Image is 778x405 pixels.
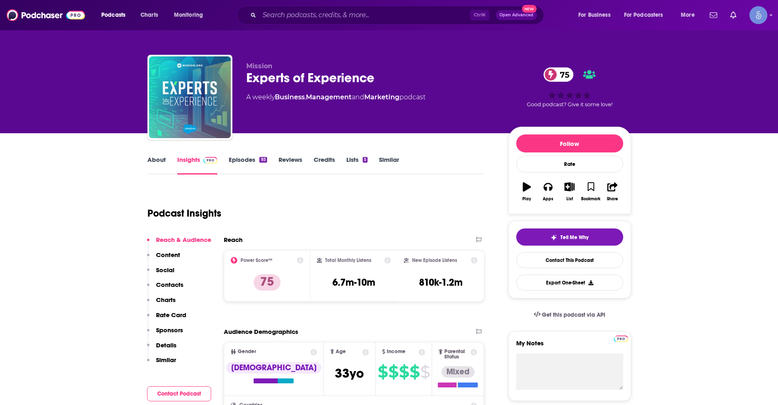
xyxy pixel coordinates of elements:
[363,157,368,163] div: 5
[749,6,767,24] span: Logged in as Spiral5-G1
[551,234,557,241] img: tell me why sparkle
[96,9,136,22] button: open menu
[254,274,281,291] p: 75
[388,365,398,378] span: $
[147,296,176,311] button: Charts
[552,67,573,82] span: 75
[399,365,409,378] span: $
[410,365,419,378] span: $
[537,177,559,206] button: Apps
[306,93,352,101] a: Management
[578,9,611,21] span: For Business
[527,101,613,107] span: Good podcast? Give it some love!
[156,251,180,259] p: Content
[527,305,612,325] a: Get this podcast via API
[352,93,364,101] span: and
[619,9,675,22] button: open menu
[275,93,305,101] a: Business
[749,6,767,24] img: User Profile
[203,157,218,163] img: Podchaser Pro
[226,362,321,374] div: [DEMOGRAPHIC_DATA]
[499,13,533,17] span: Open Advanced
[581,197,600,201] div: Bookmark
[245,6,552,25] div: Search podcasts, credits, & more...
[335,365,364,381] span: 33 yo
[364,93,399,101] a: Marketing
[441,366,475,378] div: Mixed
[336,349,346,354] span: Age
[147,207,221,219] h1: Podcast Insights
[156,296,176,304] p: Charts
[614,334,628,342] a: Pro website
[332,276,375,289] h3: 6.7m-10m
[522,197,531,201] div: Play
[147,356,176,371] button: Similar
[156,326,183,334] p: Sponsors
[387,349,406,354] span: Income
[156,236,211,244] p: Reach & Audience
[749,6,767,24] button: Show profile menu
[147,156,166,175] a: About
[508,62,631,113] div: 75Good podcast? Give it some love!
[681,9,695,21] span: More
[174,9,203,21] span: Monitoring
[624,9,663,21] span: For Podcasters
[156,281,183,289] p: Contacts
[544,67,573,82] a: 75
[147,236,211,251] button: Reach & Audience
[566,197,573,201] div: List
[470,10,489,20] span: Ctrl K
[241,257,272,263] h2: Power Score™
[246,62,272,70] span: Mission
[156,311,186,319] p: Rate Card
[496,10,537,20] button: Open AdvancedNew
[177,156,218,175] a: InsightsPodchaser Pro
[516,156,623,172] div: Rate
[140,9,158,21] span: Charts
[559,177,580,206] button: List
[156,356,176,364] p: Similar
[379,156,399,175] a: Similar
[573,9,621,22] button: open menu
[224,328,298,336] h2: Audience Demographics
[305,93,306,101] span: ,
[246,92,426,102] div: A weekly podcast
[516,252,623,268] a: Contact This Podcast
[147,266,174,281] button: Social
[147,251,180,266] button: Content
[135,9,163,22] a: Charts
[156,266,174,274] p: Social
[560,234,589,241] span: Tell Me Why
[238,349,256,354] span: Gender
[412,257,457,263] h2: New Episode Listens
[149,56,231,138] img: Experts of Experience
[101,9,125,21] span: Podcasts
[602,177,623,206] button: Share
[325,257,371,263] h2: Total Monthly Listens
[516,275,623,291] button: Export One-Sheet
[420,365,430,378] span: $
[522,5,537,13] span: New
[224,236,243,244] h2: Reach
[314,156,335,175] a: Credits
[419,276,463,289] h3: 810k-1.2m
[707,8,720,22] a: Show notifications dropdown
[147,386,211,401] button: Contact Podcast
[516,339,623,354] label: My Notes
[7,7,85,23] img: Podchaser - Follow, Share and Rate Podcasts
[727,8,740,22] a: Show notifications dropdown
[259,157,267,163] div: 93
[444,349,469,360] span: Parental Status
[229,156,267,175] a: Episodes93
[147,281,183,296] button: Contacts
[675,9,705,22] button: open menu
[147,311,186,326] button: Rate Card
[156,341,176,349] p: Details
[607,197,618,201] div: Share
[147,341,176,356] button: Details
[516,134,623,152] button: Follow
[259,9,470,22] input: Search podcasts, credits, & more...
[543,197,553,201] div: Apps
